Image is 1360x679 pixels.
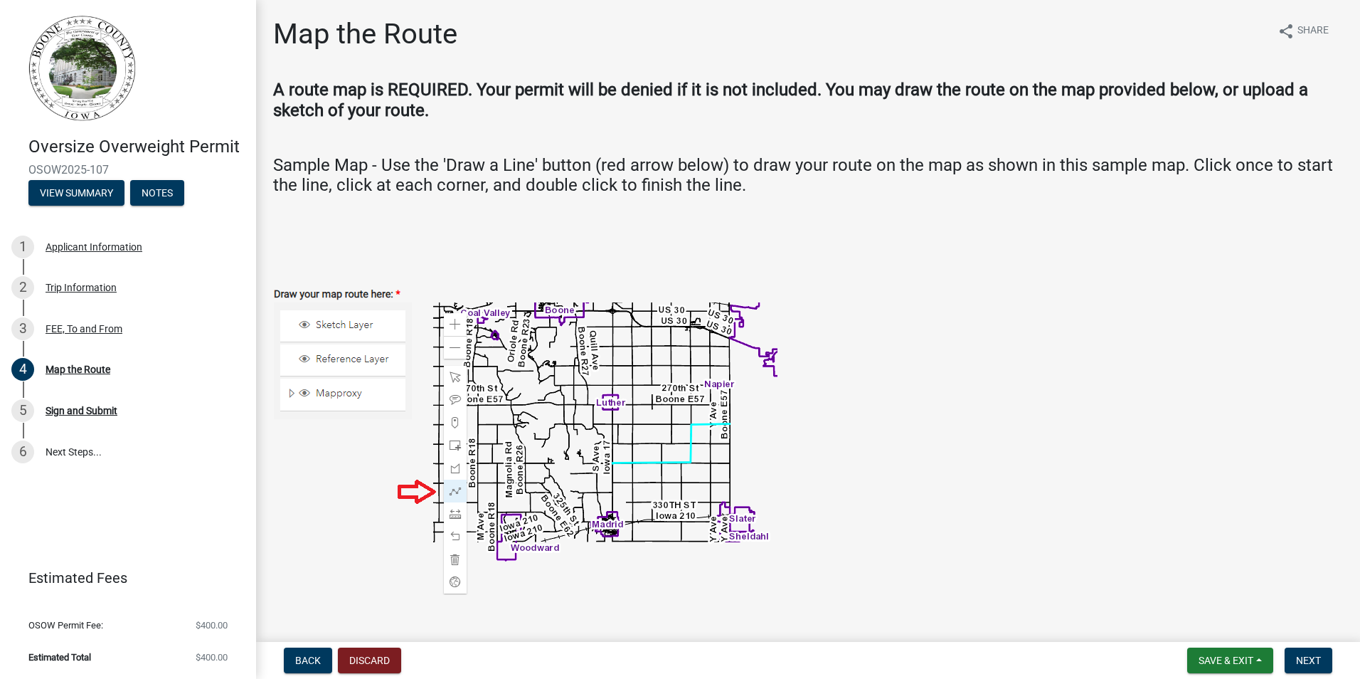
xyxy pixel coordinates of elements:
[1199,655,1253,666] span: Save & Exit
[28,137,245,157] h4: Oversize Overweight Permit
[284,648,332,673] button: Back
[28,653,91,662] span: Estimated Total
[28,188,124,199] wm-modal-confirm: Summary
[11,236,34,258] div: 1
[1187,648,1273,673] button: Save & Exit
[28,621,103,630] span: OSOW Permit Fee:
[295,655,321,666] span: Back
[11,399,34,422] div: 5
[196,621,228,630] span: $400.00
[1277,23,1295,40] i: share
[11,441,34,463] div: 6
[46,242,142,252] div: Applicant Information
[1285,648,1332,673] button: Next
[46,406,117,416] div: Sign and Submit
[1297,23,1329,40] span: Share
[273,155,1343,196] h4: Sample Map - Use the 'Draw a Line' button (red arrow below) to draw your route on the map as show...
[130,180,184,206] button: Notes
[1296,655,1321,666] span: Next
[28,163,228,177] span: OSOW2025-107
[11,358,34,381] div: 4
[338,648,401,673] button: Discard
[1266,17,1340,45] button: shareShare
[273,260,777,595] img: Sample_OSOW_map_70cb09bd-cd23-4d43-b1a4-76105862ade6.png
[46,283,117,293] div: Trip Information
[273,17,457,51] h1: Map the Route
[11,564,233,592] a: Estimated Fees
[11,317,34,340] div: 3
[28,15,137,122] img: Boone County, Iowa
[273,80,1308,120] strong: A route map is REQUIRED. Your permit will be denied if it is not included. You may draw the route...
[28,180,124,206] button: View Summary
[11,276,34,299] div: 2
[46,364,110,374] div: Map the Route
[130,188,184,199] wm-modal-confirm: Notes
[46,324,122,334] div: FEE, To and From
[196,653,228,662] span: $400.00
